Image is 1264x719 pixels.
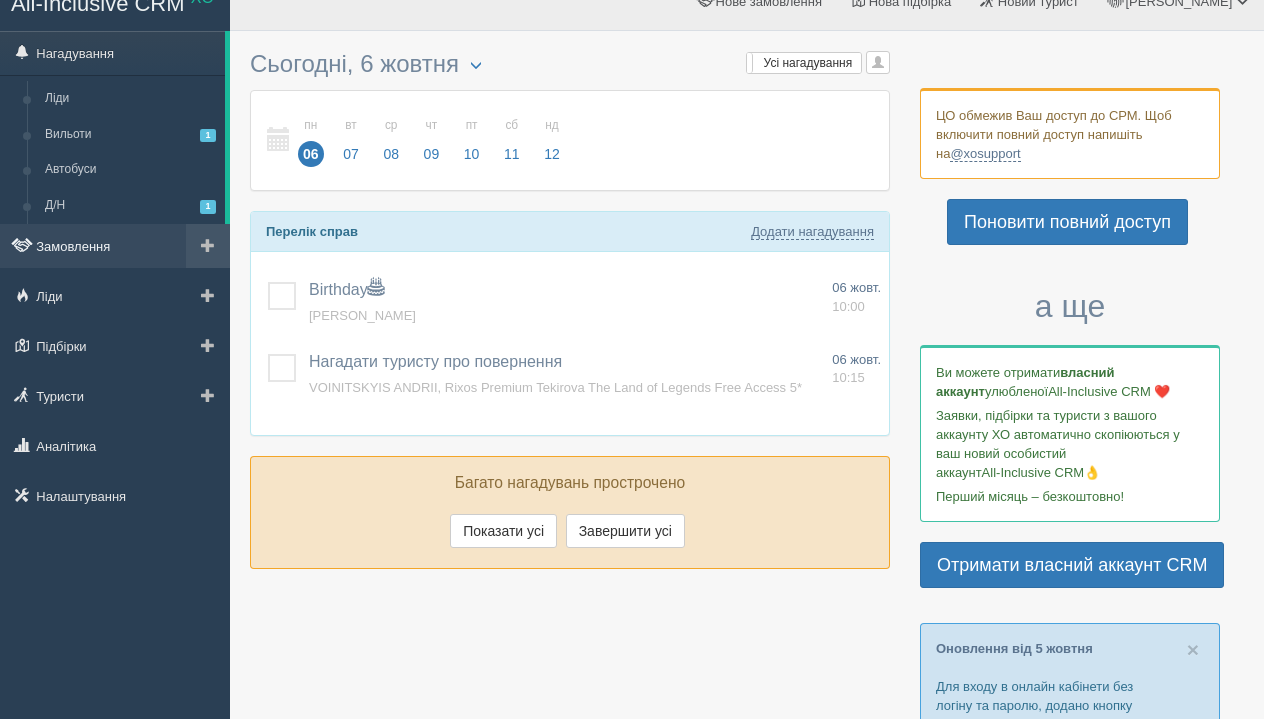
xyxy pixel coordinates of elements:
span: All-Inclusive CRM ❤️ [1048,384,1170,399]
a: пн 06 [292,106,330,175]
span: 06 [298,141,324,167]
a: Поновити повний доступ [947,199,1188,245]
b: власний аккаунт [936,365,1115,399]
span: 10 [459,141,485,167]
b: Перелік справ [266,224,358,239]
div: ЦО обмежив Ваш доступ до СРМ. Щоб включити повний доступ напишіть на [920,88,1220,179]
p: Заявки, підбірки та туристи з вашого аккаунту ХО автоматично скопіюються у ваш новий особистий ак... [936,406,1204,482]
a: Birthday [309,281,384,298]
span: 06 жовт. [832,352,881,367]
small: сб [499,117,525,134]
a: вт 07 [332,106,370,175]
span: 12 [539,141,565,167]
small: ср [378,117,404,134]
small: вт [338,117,364,134]
h3: Сьогодні, 6 жовтня [250,51,890,80]
a: 06 жовт. 10:00 [832,279,881,316]
small: пн [298,117,324,134]
a: пт 10 [453,106,491,175]
small: нд [539,117,565,134]
button: Close [1187,639,1199,660]
span: 10:00 [832,299,865,314]
a: Д/Н1 [36,188,225,224]
p: Перший місяць – безкоштовно! [936,487,1204,506]
a: [PERSON_NAME] [309,308,416,323]
button: Показати усі [450,514,557,548]
a: Оновлення від 5 жовтня [936,641,1093,656]
span: 07 [338,141,364,167]
a: 06 жовт. 10:15 [832,351,881,388]
span: × [1187,638,1199,661]
span: 1 [200,129,216,142]
span: 08 [378,141,404,167]
h3: а ще [920,289,1220,324]
span: 09 [419,141,445,167]
a: Нагадати туристу про повернення [309,353,562,370]
a: чт 09 [413,106,451,175]
p: Ви можете отримати улюбленої [936,363,1204,401]
button: Завершити усі [566,514,685,548]
a: Вильоти1 [36,117,225,153]
span: 11 [499,141,525,167]
span: 1 [200,200,216,213]
span: 10:15 [832,370,865,385]
p: Багато нагадувань прострочено [266,472,874,495]
span: Усі нагадування [764,56,853,70]
small: чт [419,117,445,134]
a: сб 11 [493,106,531,175]
a: Отримати власний аккаунт CRM [920,542,1224,588]
span: All-Inclusive CRM👌 [982,465,1101,480]
a: Додати нагадування [751,224,874,240]
a: нд 12 [533,106,566,175]
small: пт [459,117,485,134]
a: VOINITSKYIS ANDRII, Rixos Premium Tekirova The Land of Legends Free Access 5* [309,380,802,395]
a: @xosupport [950,146,1020,162]
a: Автобуси [36,152,225,188]
a: ср 08 [372,106,410,175]
span: 06 жовт. [832,280,881,295]
a: Ліди [36,81,225,117]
